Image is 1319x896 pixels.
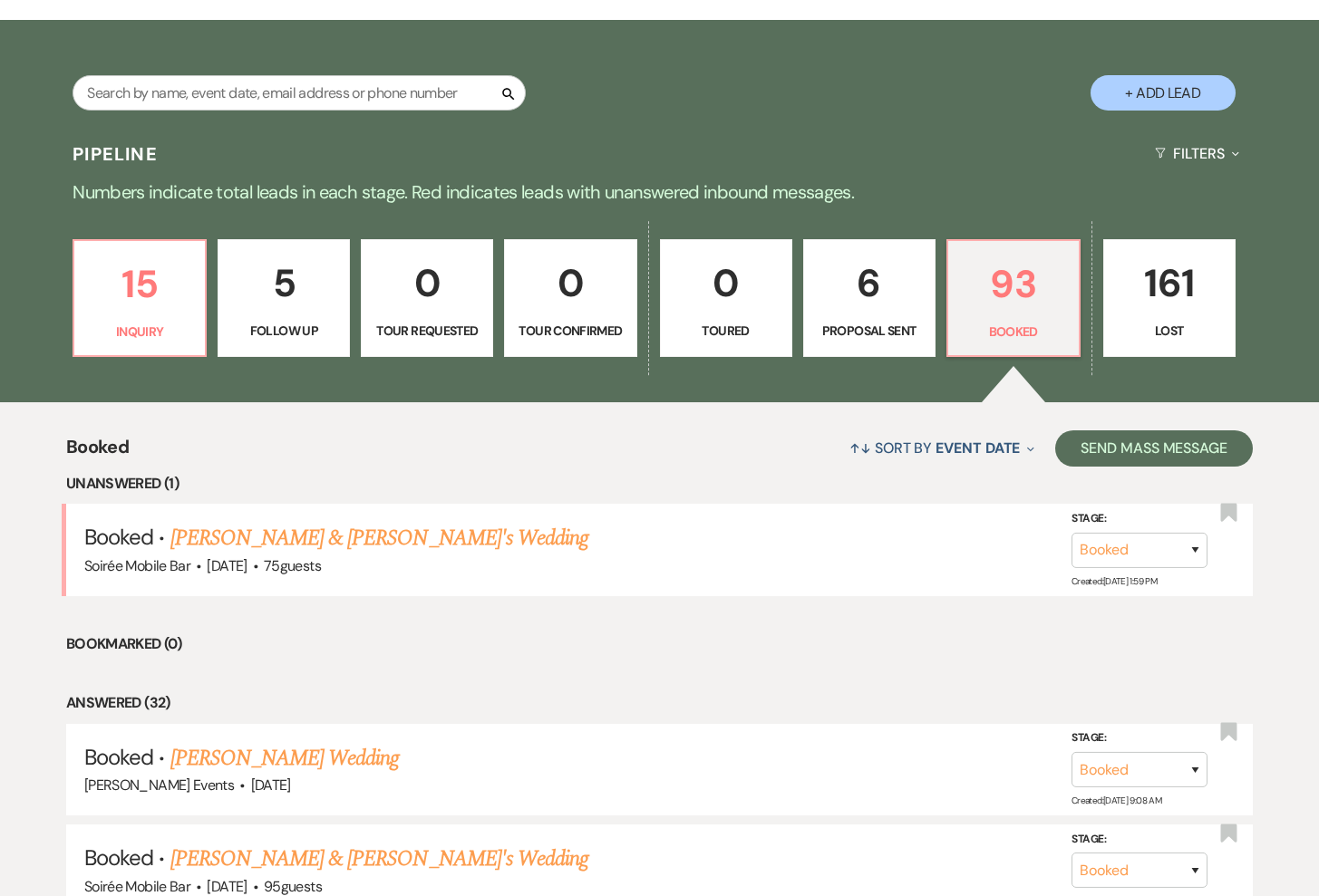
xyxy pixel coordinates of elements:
[516,253,625,313] p: 0
[7,178,1313,207] p: Numbers indicate total leads in each stage. Red indicates leads with unanswered inbound messages.
[1091,75,1236,111] button: + Add Lead
[264,556,321,575] span: 75 guests
[66,472,1253,496] li: Unanswered (1)
[66,632,1253,656] li: Bookmarked (0)
[959,322,1068,342] p: Booked
[73,141,158,167] h3: Pipeline
[504,239,636,357] a: 0Tour Confirmed
[361,239,493,357] a: 0Tour Requested
[516,321,625,341] p: Tour Confirmed
[1072,795,1161,806] span: Created: [DATE] 9:08 AM
[1072,575,1157,587] span: Created: [DATE] 1:59 PM
[84,523,153,551] span: Booked
[264,877,322,896] span: 95 guests
[1072,728,1207,748] label: Stage:
[66,691,1253,715] li: Answered (32)
[1115,253,1224,313] p: 161
[373,321,481,341] p: Tour Requested
[849,438,871,458] span: ↑↓
[73,239,207,357] a: 15Inquiry
[207,877,247,896] span: [DATE]
[672,321,781,341] p: Toured
[170,843,589,875] a: [PERSON_NAME] & [PERSON_NAME]'s Wedding
[1148,130,1246,178] button: Filters
[85,322,194,342] p: Inquiry
[66,433,129,472] span: Booked
[946,239,1081,357] a: 93Booked
[85,254,194,314] p: 15
[207,556,247,575] span: [DATE]
[842,424,1042,472] button: Sort By Event Date
[1103,239,1236,357] a: 161Lost
[936,438,1020,458] span: Event Date
[1072,509,1207,529] label: Stage:
[1072,830,1207,850] label: Stage:
[84,843,153,872] span: Booked
[73,75,526,111] input: Search by name, event date, email address or phone number
[84,743,153,771] span: Booked
[803,239,936,357] a: 6Proposal Sent
[84,556,190,575] span: Soirée Mobile Bar
[1115,321,1224,341] p: Lost
[84,877,190,896] span: Soirée Mobile Bar
[218,239,350,357] a: 5Follow Up
[170,522,589,554] a: [PERSON_NAME] & [PERSON_NAME]'s Wedding
[1055,430,1253,467] button: Send Mass Message
[229,253,338,313] p: 5
[170,742,400,775] a: [PERSON_NAME] Wedding
[251,776,291,795] span: [DATE]
[815,253,924,313] p: 6
[672,253,781,313] p: 0
[959,254,1068,314] p: 93
[660,239,792,357] a: 0Toured
[373,253,481,313] p: 0
[229,321,338,341] p: Follow Up
[84,776,234,795] span: [PERSON_NAME] Events
[815,321,924,341] p: Proposal Sent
